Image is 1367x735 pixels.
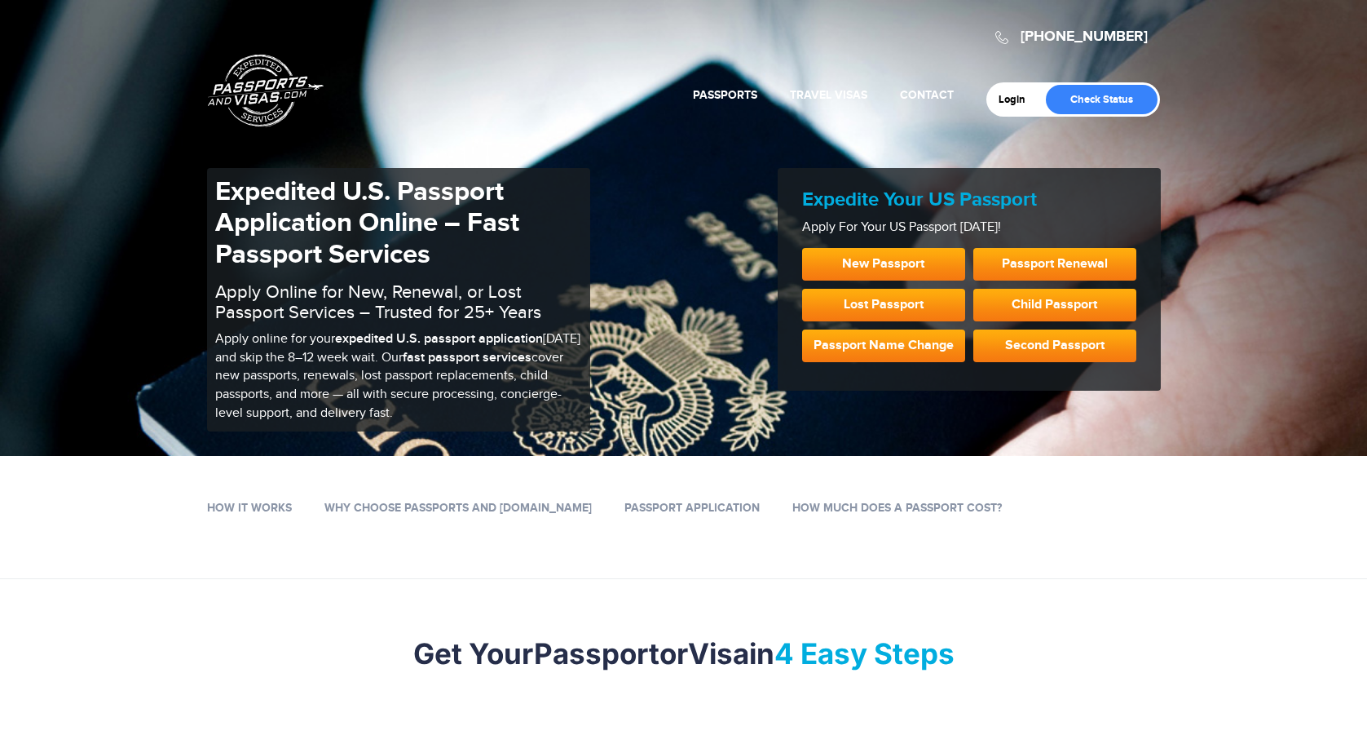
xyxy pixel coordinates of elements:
a: Child Passport [973,289,1136,321]
h2: Apply Online for New, Renewal, or Lost Passport Services – Trusted for 25+ Years [215,282,582,321]
a: Travel Visas [790,88,867,102]
b: fast passport services [403,350,531,365]
a: Passport Name Change [802,330,965,362]
a: How it works [207,501,292,515]
a: Lost Passport [802,289,965,321]
p: Apply For Your US Passport [DATE]! [802,219,1136,237]
a: Passport Application [624,501,760,515]
a: Passports [693,88,757,102]
strong: Visa [688,636,749,671]
a: Check Status [1046,85,1158,114]
a: Passports & [DOMAIN_NAME] [208,54,324,127]
h2: Get Your or in [207,636,1161,671]
a: How Much Does a Passport Cost? [792,501,1002,515]
mark: 4 Easy Steps [774,636,955,671]
p: Apply online for your [DATE] and skip the 8–12 week wait. Our cover new passports, renewals, lost... [215,330,582,423]
a: Contact [900,88,954,102]
a: Why Choose Passports and [DOMAIN_NAME] [324,501,592,515]
strong: Passport [534,636,659,671]
h2: Expedite Your US Passport [802,188,1136,212]
a: New Passport [802,248,965,281]
a: Login [999,93,1037,106]
a: Second Passport [973,330,1136,362]
b: expedited U.S. passport application [335,331,543,347]
a: [PHONE_NUMBER] [1021,28,1148,46]
a: Passport Renewal [973,248,1136,281]
h1: Expedited U.S. Passport Application Online – Fast Passport Services [215,176,582,270]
